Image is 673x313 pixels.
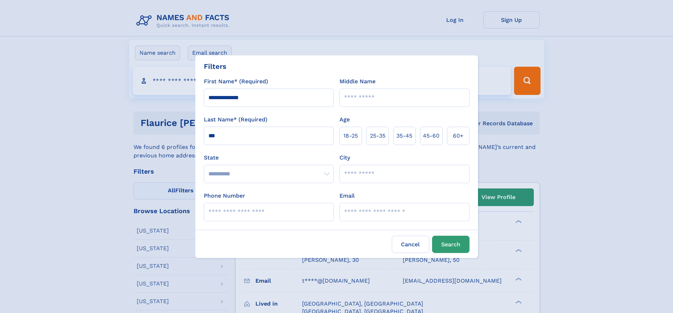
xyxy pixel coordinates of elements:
label: First Name* (Required) [204,77,268,86]
span: 60+ [453,132,464,140]
label: State [204,154,334,162]
label: Age [340,115,350,124]
div: Filters [204,61,226,72]
label: Middle Name [340,77,376,86]
span: 25‑35 [370,132,385,140]
label: Phone Number [204,192,245,200]
label: Last Name* (Required) [204,115,267,124]
button: Search [432,236,470,253]
label: City [340,154,350,162]
span: 45‑60 [423,132,439,140]
span: 18‑25 [343,132,358,140]
label: Cancel [392,236,429,253]
span: 35‑45 [396,132,412,140]
label: Email [340,192,355,200]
